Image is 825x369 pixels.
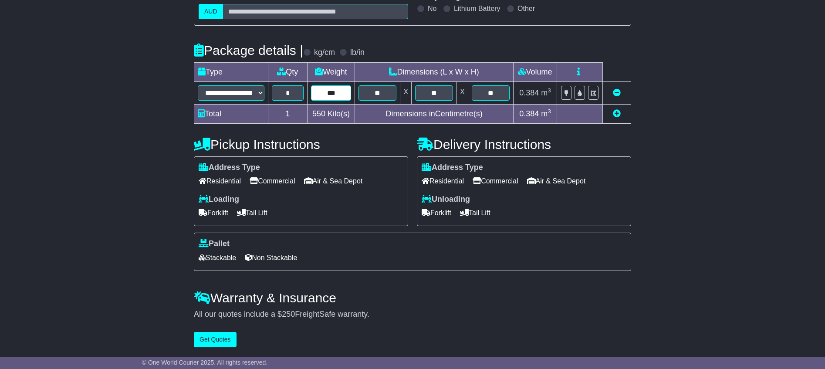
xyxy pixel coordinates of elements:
span: © One World Courier 2025. All rights reserved. [142,359,268,366]
span: 0.384 [519,109,539,118]
td: Dimensions (L x W x H) [355,62,514,81]
label: No [428,4,436,13]
label: kg/cm [314,48,335,58]
label: Loading [199,195,239,204]
a: Remove this item [613,88,621,97]
div: All our quotes include a $ FreightSafe warranty. [194,310,631,319]
sup: 3 [548,108,551,115]
td: x [457,81,468,104]
span: m [541,109,551,118]
span: Non Stackable [245,251,297,264]
h4: Pickup Instructions [194,137,408,152]
td: Dimensions in Centimetre(s) [355,104,514,123]
span: Commercial [473,174,518,188]
label: lb/in [350,48,365,58]
span: Residential [199,174,241,188]
td: Total [194,104,268,123]
span: Residential [422,174,464,188]
label: Unloading [422,195,470,204]
label: AUD [199,4,223,19]
h4: Delivery Instructions [417,137,631,152]
span: m [541,88,551,97]
a: Add new item [613,109,621,118]
label: Other [517,4,535,13]
span: Tail Lift [237,206,267,220]
td: 1 [268,104,307,123]
span: Air & Sea Depot [304,174,363,188]
span: Forklift [422,206,451,220]
label: Pallet [199,239,230,249]
td: Qty [268,62,307,81]
span: Air & Sea Depot [527,174,586,188]
span: 250 [282,310,295,318]
span: Commercial [250,174,295,188]
label: Address Type [199,163,260,173]
label: Address Type [422,163,483,173]
td: Kilo(s) [307,104,355,123]
button: Get Quotes [194,332,237,347]
label: Lithium Battery [454,4,500,13]
span: Stackable [199,251,236,264]
span: Forklift [199,206,228,220]
td: Volume [513,62,557,81]
td: x [400,81,412,104]
sup: 3 [548,87,551,94]
h4: Package details | [194,43,303,58]
span: Tail Lift [460,206,490,220]
span: 0.384 [519,88,539,97]
span: 550 [312,109,325,118]
h4: Warranty & Insurance [194,291,631,305]
td: Weight [307,62,355,81]
td: Type [194,62,268,81]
